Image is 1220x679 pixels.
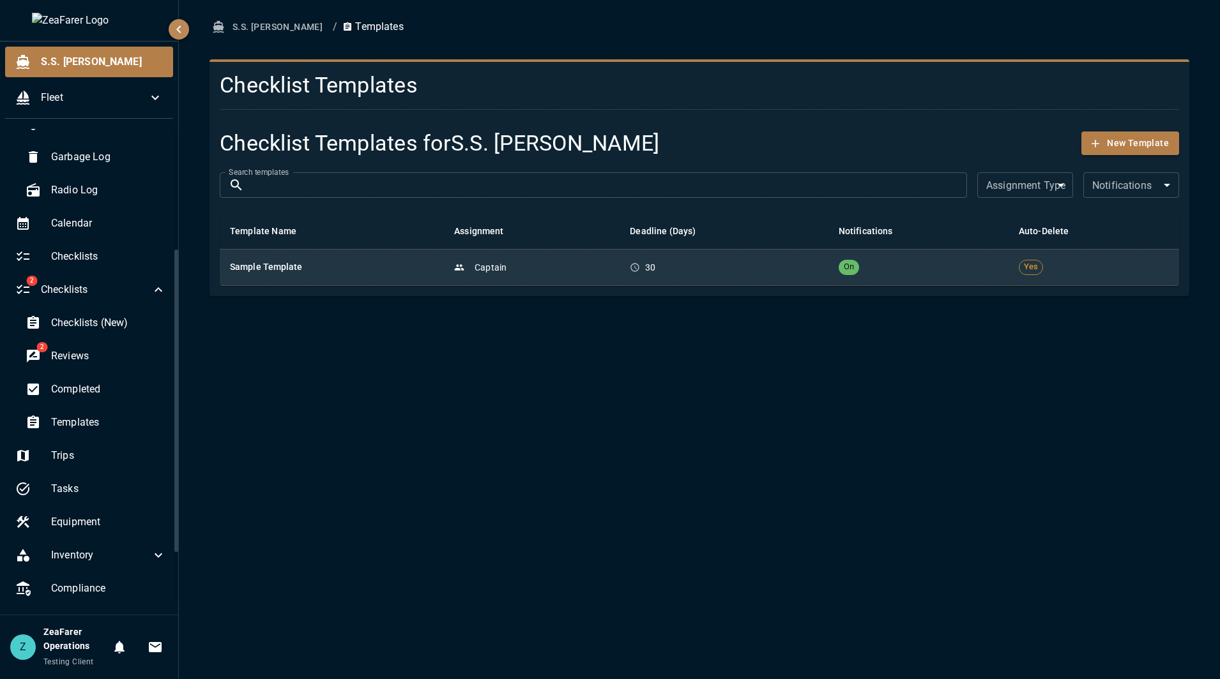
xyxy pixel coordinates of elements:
th: Assignment [444,213,620,250]
span: Yes [1019,261,1042,273]
span: Garbage Log [51,149,166,165]
div: Equipment [5,507,176,537]
div: Compliance [5,573,176,604]
label: Search templates [229,167,289,177]
span: Radio Log [51,183,166,198]
div: Checklists [5,241,176,272]
div: Completed [15,374,176,405]
div: Configuration [5,606,176,637]
span: Checklists [51,249,166,264]
span: Reviews [51,348,166,364]
div: Fleet [5,82,173,113]
span: Tasks [51,481,166,496]
th: Template Name [220,213,444,250]
div: Trips [5,440,176,471]
h6: Sample Template [230,260,434,274]
div: Tasks [5,474,176,504]
span: Configuration [51,614,151,629]
span: Inventory [51,548,151,563]
h4: Checklist Templates [220,72,1018,99]
span: Calendar [51,216,166,231]
div: 2Reviews [15,341,176,371]
th: Auto-Delete [1009,213,1179,250]
div: Radio Log [15,175,176,205]
button: Notifications [107,634,132,660]
th: Notifications [828,213,1009,250]
span: Compliance [51,581,166,596]
div: Calendar [5,208,176,239]
h1: Checklist Templates for S.S. [PERSON_NAME] [220,130,659,157]
span: Checklists [41,282,151,297]
div: Templates [15,407,176,438]
span: Completed [51,382,166,397]
h6: ZeaFarer Operations [43,625,107,653]
div: Garbage Log [15,142,176,172]
span: Trips [51,448,166,463]
button: Invitations [142,634,168,660]
span: On [839,261,859,273]
p: Templates [342,19,403,34]
th: Deadline (Days) [620,213,828,250]
div: S.S. [PERSON_NAME] [5,47,173,77]
p: 30 [645,261,655,274]
span: Testing Client [43,657,94,666]
button: New Template [1081,131,1179,155]
span: Fleet [41,90,148,105]
button: S.S. [PERSON_NAME] [210,15,328,39]
span: S.S. [PERSON_NAME] [41,54,163,70]
div: 2Checklists [5,274,176,305]
p: Captain [475,261,507,274]
span: 2 [36,342,47,352]
li: / [333,19,337,34]
span: Templates [51,415,166,430]
div: Inventory [5,540,176,571]
img: ZeaFarer Logo [32,13,147,28]
span: 2 [26,276,37,286]
span: Equipment [51,514,166,530]
span: Checklists (New) [51,315,166,331]
div: Z [10,634,36,660]
div: Checklists (New) [15,308,176,338]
